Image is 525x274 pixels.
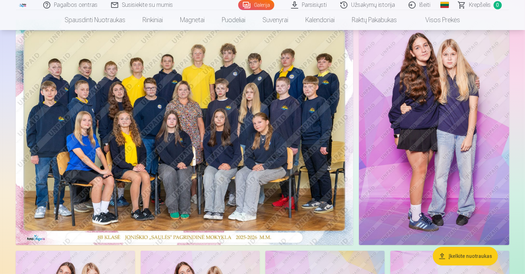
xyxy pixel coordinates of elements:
[433,247,498,265] button: Įkelkite nuotraukas
[469,1,491,9] span: Krepšelis
[344,10,406,30] a: Raktų pakabukas
[134,10,172,30] a: Rinkiniai
[297,10,344,30] a: Kalendoriai
[172,10,214,30] a: Magnetai
[214,10,254,30] a: Puodeliai
[56,10,134,30] a: Spausdinti nuotraukas
[494,1,502,9] span: 0
[254,10,297,30] a: Suvenyrai
[19,3,27,7] img: /fa2
[406,10,469,30] a: Visos prekės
